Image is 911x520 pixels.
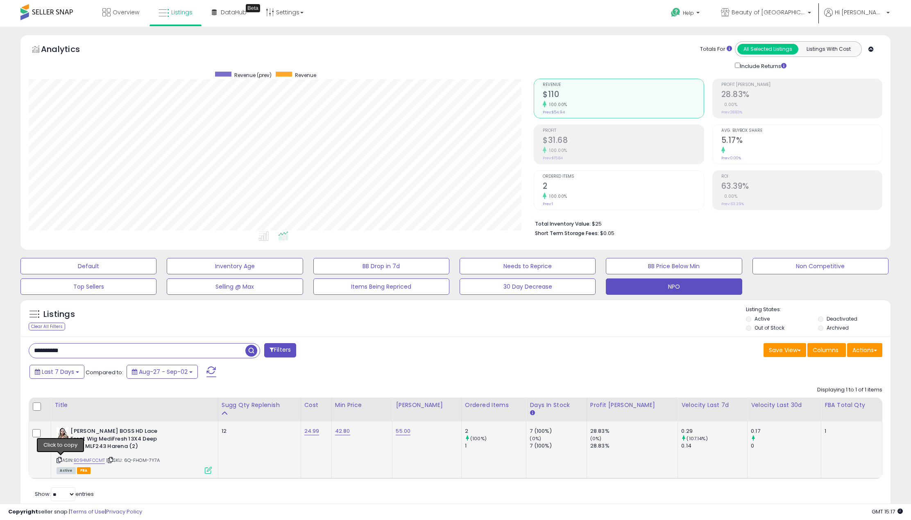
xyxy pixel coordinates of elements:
[546,102,567,108] small: 100.00%
[222,427,295,435] div: 12
[721,156,741,161] small: Prev: 0.00%
[543,90,703,101] h2: $110
[74,457,105,464] a: B094MFCCMT
[221,8,247,16] span: DataHub
[681,442,747,450] div: 0.14
[530,442,586,450] div: 7 (100%)
[167,258,303,274] button: Inventory Age
[543,181,703,192] h2: 2
[222,401,297,409] div: Sugg Qty Replenish
[751,442,821,450] div: 0
[396,427,410,435] a: 55.00
[590,427,678,435] div: 28.83%
[54,401,214,409] div: Title
[606,258,742,274] button: BB Price Below Min
[847,343,882,357] button: Actions
[460,278,596,295] button: 30 Day Decrease
[590,401,674,409] div: Profit [PERSON_NAME]
[8,508,38,515] strong: Copyright
[827,315,857,322] label: Deactivated
[813,346,838,354] span: Columns
[546,147,567,154] small: 100.00%
[835,8,884,16] span: Hi [PERSON_NAME]
[41,43,96,57] h5: Analytics
[465,442,526,450] div: 1
[737,44,798,54] button: All Selected Listings
[721,102,738,108] small: 0.00%
[465,427,526,435] div: 2
[746,306,891,314] p: Listing States:
[139,368,188,376] span: Aug-27 - Sep-02
[460,258,596,274] button: Needs to Reprice
[167,278,303,295] button: Selling @ Max
[681,427,747,435] div: 0.29
[335,427,350,435] a: 42.80
[535,230,599,237] b: Short Term Storage Fees:
[20,258,156,274] button: Default
[530,435,541,442] small: (0%)
[295,72,316,79] span: Revenue
[304,427,320,435] a: 24.99
[721,181,882,192] h2: 63.39%
[664,1,708,27] a: Help
[470,435,487,442] small: (100%)
[732,8,805,16] span: Beauty of [GEOGRAPHIC_DATA]
[57,467,75,474] span: All listings currently available for purchase on Amazon
[218,398,301,421] th: Please note that this number is a calculation based on your required days of coverage and your ve...
[42,368,74,376] span: Last 7 Days
[29,365,84,379] button: Last 7 Days
[530,401,583,409] div: Days In Stock
[543,110,565,115] small: Prev: $54.94
[106,508,142,515] a: Privacy Policy
[43,309,75,320] h5: Listings
[827,324,849,331] label: Archived
[751,427,821,435] div: 0.17
[721,136,882,147] h2: 5.17%
[543,136,703,147] h2: $31.68
[57,427,211,473] div: ASIN:
[20,278,156,295] button: Top Sellers
[817,386,882,394] div: Displaying 1 to 1 of 1 items
[590,435,602,442] small: (0%)
[57,427,68,444] img: 41lZaYJdIRS._SL40_.jpg
[755,324,784,331] label: Out of Stock
[721,90,882,101] h2: 28.83%
[113,8,139,16] span: Overview
[530,409,535,417] small: Days In Stock.
[721,110,742,115] small: Prev: 28.83%
[543,83,703,87] span: Revenue
[872,508,903,515] span: 2025-09-10 15:17 GMT
[751,401,818,409] div: Velocity Last 30d
[535,218,876,228] li: $25
[543,201,553,206] small: Prev: 1
[721,129,882,133] span: Avg. Buybox Share
[606,278,742,295] button: NPO
[86,369,123,376] span: Compared to:
[35,490,94,498] span: Show: entries
[721,174,882,179] span: ROI
[590,442,678,450] div: 28.83%
[127,365,198,379] button: Aug-27 - Sep-02
[721,193,738,199] small: 0.00%
[700,45,732,53] div: Totals For
[313,258,449,274] button: BB Drop in 7d
[234,72,272,79] span: Revenue (prev)
[600,229,614,237] span: $0.05
[543,156,563,161] small: Prev: $15.84
[530,427,586,435] div: 7 (100%)
[335,401,389,409] div: Min Price
[313,278,449,295] button: Items Being Repriced
[396,401,458,409] div: [PERSON_NAME]
[70,508,105,515] a: Terms of Use
[687,435,707,442] small: (107.14%)
[106,457,160,463] span: | SKU: 6Q-FHOM-7Y7A
[825,401,879,409] div: FBA Total Qty
[721,83,882,87] span: Profit [PERSON_NAME]
[543,174,703,179] span: Ordered Items
[798,44,859,54] button: Listings With Cost
[721,201,744,206] small: Prev: 63.39%
[77,467,91,474] span: FBA
[729,61,796,70] div: Include Returns
[755,315,770,322] label: Active
[825,427,876,435] div: 1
